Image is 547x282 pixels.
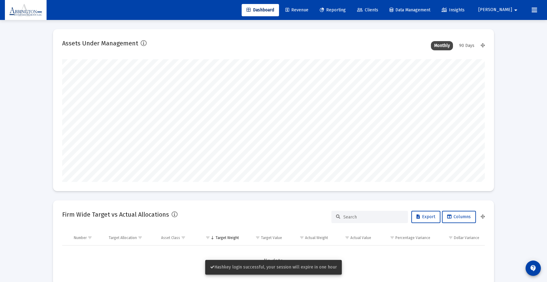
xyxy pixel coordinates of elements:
h2: Firm Wide Target vs Actual Allocations [62,210,169,219]
td: Column Actual Weight [286,230,332,245]
div: Data grid [62,230,485,276]
a: Clients [352,4,383,16]
div: Asset Class [161,235,180,240]
a: Reporting [315,4,351,16]
a: Insights [437,4,470,16]
span: Hashkey login successful, your session will expire in one hour [210,265,337,270]
span: Show filter options for column 'Target Value' [255,235,260,240]
h2: Assets Under Management [62,38,138,48]
span: Dashboard [247,7,274,13]
div: Target Allocation [109,235,137,240]
a: Dashboard [242,4,279,16]
input: Search [343,214,403,220]
span: [PERSON_NAME] [478,7,512,13]
span: Show filter options for column 'Target Allocation' [138,235,142,240]
div: Percentage Variance [395,235,430,240]
button: Columns [442,211,476,223]
td: Column Actual Value [332,230,375,245]
td: Column Percentage Variance [375,230,434,245]
button: Export [411,211,440,223]
div: 90 Days [456,41,477,50]
mat-icon: contact_support [530,265,537,272]
div: Actual Weight [305,235,328,240]
span: Show filter options for column 'Asset Class' [181,235,186,240]
div: Target Weight [216,235,239,240]
span: Columns [447,214,471,219]
span: Revenue [285,7,308,13]
span: Reporting [320,7,346,13]
a: Revenue [281,4,313,16]
span: Insights [442,7,465,13]
div: Number [74,235,87,240]
mat-icon: arrow_drop_down [512,4,519,16]
td: Column Dollar Variance [435,230,485,245]
td: Column Asset Class [157,230,198,245]
button: [PERSON_NAME] [471,4,527,16]
div: Dollar Variance [454,235,479,240]
span: Show filter options for column 'Target Weight' [206,235,210,240]
span: Show filter options for column 'Actual Value' [345,235,349,240]
td: Column Target Allocation [104,230,157,245]
span: Show filter options for column 'Percentage Variance' [390,235,394,240]
td: Column Target Value [243,230,286,245]
td: Column Number [70,230,104,245]
span: Data Management [390,7,430,13]
div: Monthly [431,41,453,50]
a: Data Management [385,4,435,16]
span: Show filter options for column 'Actual Weight' [300,235,304,240]
span: Show filter options for column 'Number' [88,235,92,240]
span: Export [417,214,435,219]
span: Show filter options for column 'Dollar Variance' [448,235,453,240]
div: Target Value [261,235,282,240]
img: Dashboard [9,4,42,16]
span: Clients [357,7,378,13]
td: Column Target Weight [197,230,243,245]
div: Actual Value [350,235,371,240]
